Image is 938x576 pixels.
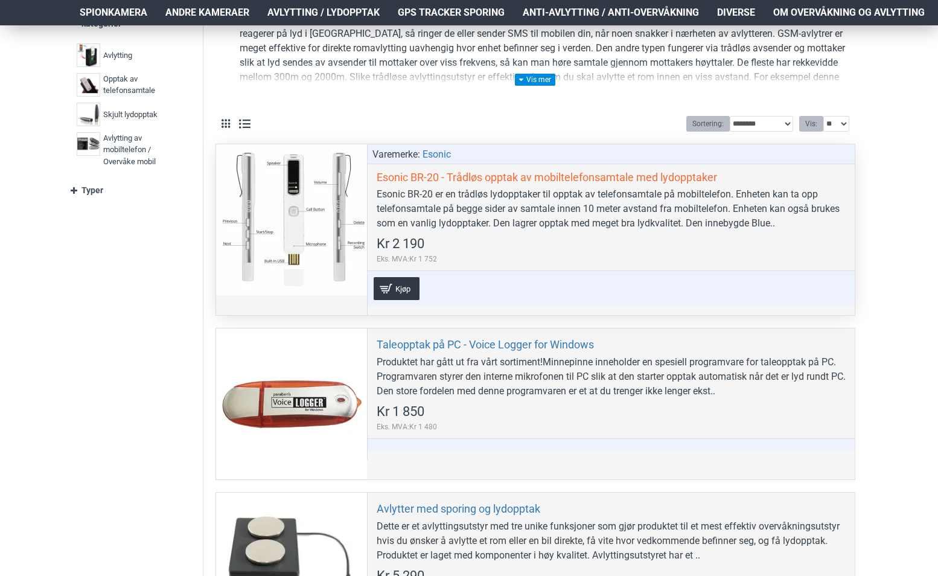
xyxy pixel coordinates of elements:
[773,5,925,20] span: Om overvåkning og avlytting
[240,85,298,99] a: romavlytteren
[103,109,158,121] span: Skjult lydopptak
[71,180,191,201] a: Typer
[80,5,147,20] span: Spionkamera
[77,73,100,97] img: Opptak av telefonsamtale
[372,147,420,162] span: Varemerke:
[398,5,505,20] span: GPS Tracker Sporing
[377,405,424,418] span: Kr 1 850
[377,519,846,563] div: Dette er et avlyttingsutstyr med tre unike funksjoner som gjør produktet til et mest effektiv ove...
[77,103,100,126] img: Skjult lydopptak
[216,328,367,479] a: Taleopptak på PC - Voice Logger for Windows Taleopptak på PC - Voice Logger for Windows
[77,43,100,67] img: Avlytting
[377,237,424,251] span: Kr 2 190
[377,421,437,432] span: Eks. MVA:Kr 1 480
[686,116,730,132] label: Sortering:
[377,254,437,264] span: Eks. MVA:Kr 1 752
[377,502,540,516] a: Avlytter med sporing og lydopptak
[377,170,717,184] a: Esonic BR-20 - Trådløs opptak av mobiltelefonsamtale med lydopptaker
[523,5,699,20] span: Anti-avlytting / Anti-overvåkning
[165,5,249,20] span: Andre kameraer
[77,132,100,156] img: Avlytting av mobiltelefon / Overvåke mobil
[103,132,182,168] span: Avlytting av mobiltelefon / Overvåke mobil
[377,187,846,231] div: Esonic BR-20 er en trådløs lydopptaker til opptak av telefonsamtale på mobiltelefon. Enheten kan ...
[267,5,380,20] span: Avlytting / Lydopptak
[377,338,594,351] a: Taleopptak på PC - Voice Logger for Windows
[799,116,823,132] label: Vis:
[377,355,846,398] div: Produktet har gått ut fra vårt sortiment!Minnepinne inneholder en spesiell programvare for taleop...
[103,73,182,97] span: Opptak av telefonsamtale
[423,147,451,162] a: Esonic
[103,50,132,62] span: Avlytting
[216,144,367,295] a: Esonic BR-20 - Trådløs opptak av mobiltelefonsamtale med lydopptaker Esonic BR-20 - Trådløs oppta...
[717,5,755,20] span: Diverse
[392,285,413,293] span: Kjøp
